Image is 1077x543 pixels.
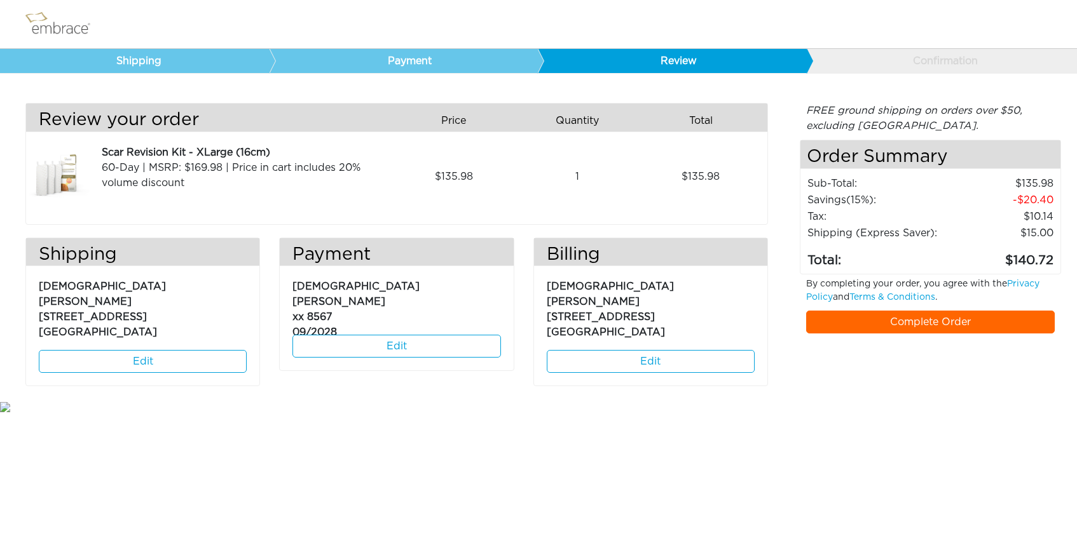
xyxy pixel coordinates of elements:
[943,192,1054,208] td: 20.40
[292,281,420,307] span: [DEMOGRAPHIC_DATA][PERSON_NAME]
[800,140,1060,169] h4: Order Summary
[807,208,943,225] td: Tax:
[807,225,943,241] td: Shipping (Express Saver):
[26,110,387,131] h3: Review your order
[292,335,500,358] a: Edit
[39,272,247,340] p: [DEMOGRAPHIC_DATA][PERSON_NAME] [STREET_ADDRESS] [GEOGRAPHIC_DATA]
[807,192,943,208] td: Savings :
[280,245,513,266] h3: Payment
[943,241,1054,271] td: 140.72
[269,49,538,73] a: Payment
[943,175,1054,192] td: 135.98
[806,311,1055,333] a: Complete Order
[556,113,599,128] span: Quantity
[807,241,943,271] td: Total:
[800,103,1061,133] div: FREE ground shipping on orders over $50, excluding [GEOGRAPHIC_DATA].
[575,169,579,184] span: 1
[547,350,755,373] a: Edit
[397,110,520,131] div: Price
[534,245,767,266] h3: Billing
[682,169,720,184] span: 135.98
[807,175,943,192] td: Sub-Total:
[846,195,874,205] span: (15%)
[292,327,337,337] span: 09/2028
[435,169,473,184] span: 135.98
[547,272,755,340] p: [DEMOGRAPHIC_DATA][PERSON_NAME] [STREET_ADDRESS] [GEOGRAPHIC_DATA]
[26,145,90,208] img: 3dfb6d7a-8da9-11e7-b605-02e45ca4b85b.jpeg
[102,145,387,160] div: Scar Revision Kit - XLarge (16cm)
[292,312,333,322] span: xx 8567
[39,350,247,373] a: Edit
[797,278,1064,311] div: By completing your order, you agree with the and .
[943,225,1054,241] td: $15.00
[644,110,767,131] div: Total
[943,208,1054,225] td: 10.14
[849,293,935,302] a: Terms & Conditions
[102,160,387,191] div: 60-Day | MSRP: $169.98 | Price in cart includes 20% volume discount
[22,8,105,40] img: logo.png
[537,49,807,73] a: Review
[806,49,1076,73] a: Confirmation
[26,245,259,266] h3: Shipping
[806,279,1039,302] a: Privacy Policy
